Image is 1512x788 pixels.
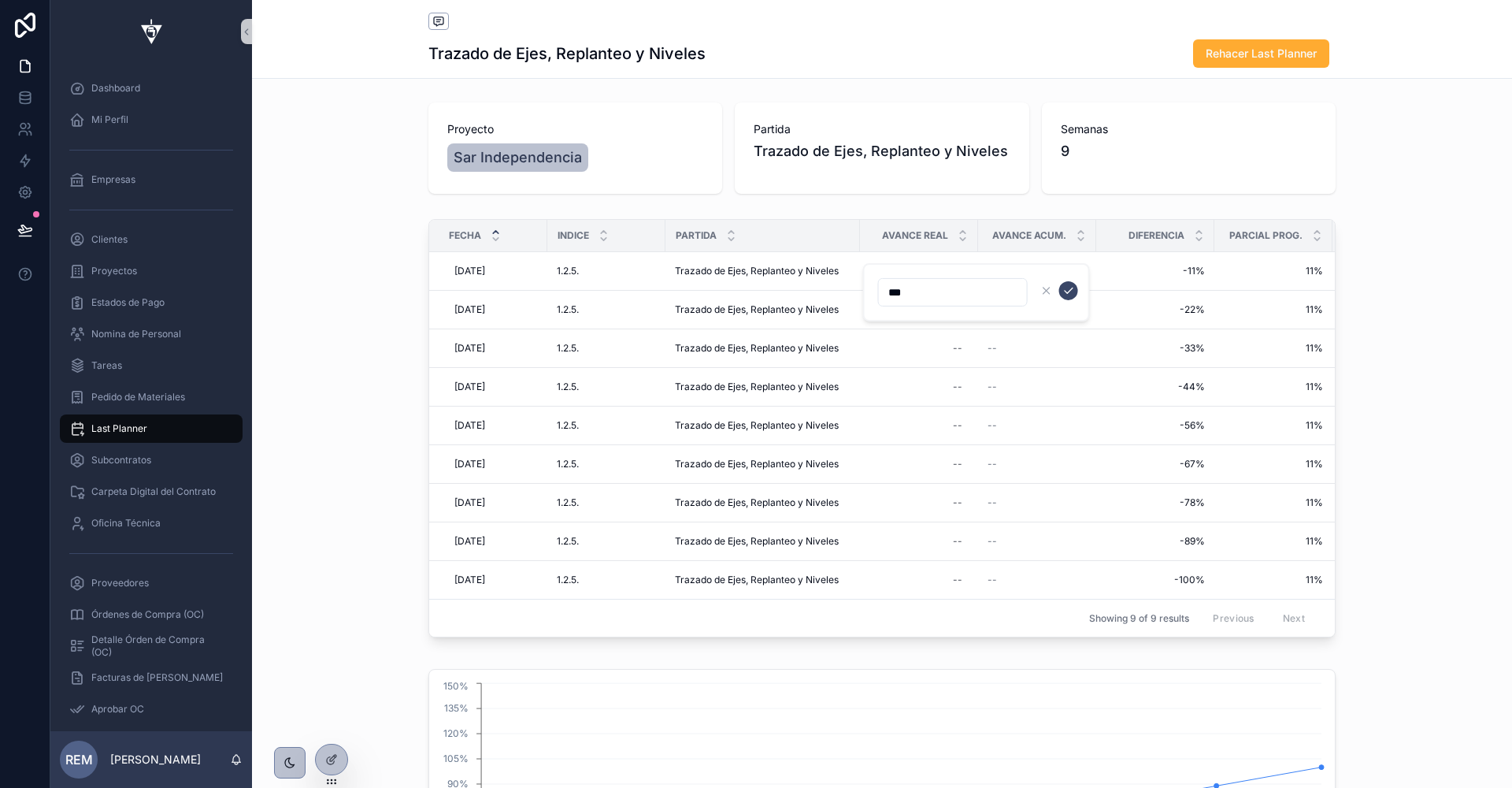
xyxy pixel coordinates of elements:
[557,458,579,470] span: 1.2.5.
[91,359,122,372] span: Tareas
[869,336,969,361] a: --
[91,82,140,95] span: Dashboard
[675,265,850,277] a: Trazado de Ejes, Replanteo y Niveles
[953,381,962,393] div: --
[454,303,485,316] span: [DATE]
[557,535,579,548] span: 1.2.5.
[60,695,243,723] a: Aprobar OC
[754,121,1010,137] span: Partida
[60,414,243,443] a: Last Planner
[60,569,243,597] a: Proveedores
[60,225,243,254] a: Clientes
[953,574,962,586] div: --
[1061,140,1317,162] span: 9
[869,490,969,515] a: --
[988,342,997,355] span: --
[557,303,579,316] span: 1.2.5.
[675,342,850,355] a: Trazado de Ejes, Replanteo y Niveles
[675,381,839,393] span: Trazado de Ejes, Replanteo y Niveles
[1224,496,1323,509] span: 11%
[1224,342,1323,355] a: 11%
[60,74,243,102] a: Dashboard
[869,452,969,477] a: --
[557,496,579,509] span: 1.2.5.
[91,173,135,186] span: Empresas
[454,265,485,277] span: [DATE]
[988,458,997,470] span: --
[557,265,656,277] a: 1.2.5.
[91,391,185,403] span: Pedido de Materiales
[60,288,243,317] a: Estados de Pago
[988,342,1087,355] a: --
[1224,265,1323,277] a: 11%
[676,229,717,242] span: Partida
[1224,458,1323,470] a: 11%
[557,419,656,432] a: 1.2.5.
[992,229,1066,242] span: Avance Acum.
[60,632,243,660] a: Detalle Órden de Compra (OC)
[557,419,579,432] span: 1.2.5.
[91,577,149,589] span: Proveedores
[558,229,589,242] span: Indice
[447,121,703,137] span: Proyecto
[448,258,538,284] a: [DATE]
[869,567,969,593] a: --
[1106,381,1205,393] span: -44%
[448,567,538,593] a: [DATE]
[557,265,579,277] span: 1.2.5.
[675,458,839,470] span: Trazado de Ejes, Replanteo y Niveles
[1333,574,1432,586] span: 100%
[557,574,656,586] a: 1.2.5.
[869,258,969,284] a: 100%
[60,663,243,692] a: Facturas de [PERSON_NAME]
[675,381,850,393] a: Trazado de Ejes, Replanteo y Niveles
[60,478,243,506] a: Carpeta Digital del Contrato
[869,374,969,400] a: --
[675,342,839,355] span: Trazado de Ejes, Replanteo y Niveles
[91,703,144,716] span: Aprobar OC
[1333,265,1432,277] span: 11%
[443,753,469,764] tspan: 105%
[988,458,1087,470] a: --
[1106,265,1205,277] a: -11%
[988,496,1087,509] a: --
[448,413,538,438] a: [DATE]
[557,303,656,316] a: 1.2.5.
[953,496,962,509] div: --
[988,574,997,586] span: --
[1106,574,1205,586] span: -100%
[448,452,538,477] a: [DATE]
[953,419,962,432] div: --
[1106,303,1205,316] a: -22%
[557,342,656,355] a: 1.2.5.
[557,458,656,470] a: 1.2.5.
[449,229,481,242] span: Fecha
[454,147,582,169] span: Sar Independencia
[988,574,1087,586] a: --
[675,419,850,432] a: Trazado de Ejes, Replanteo y Niveles
[91,422,147,435] span: Last Planner
[60,351,243,380] a: Tareas
[91,113,128,126] span: Mi Perfil
[443,680,469,692] tspan: 150%
[91,233,128,246] span: Clientes
[1333,342,1432,355] span: 33%
[448,297,538,322] a: [DATE]
[1106,496,1205,509] span: -78%
[675,458,850,470] a: Trazado de Ejes, Replanteo y Niveles
[448,490,538,515] a: [DATE]
[91,328,181,340] span: Nomina de Personal
[454,574,485,586] span: [DATE]
[675,574,850,586] a: Trazado de Ejes, Replanteo y Niveles
[91,296,165,309] span: Estados de Pago
[1333,535,1432,548] span: 89%
[91,608,204,621] span: Órdenes de Compra (OC)
[1333,458,1432,470] a: 67%
[1106,342,1205,355] span: -33%
[1106,458,1205,470] a: -67%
